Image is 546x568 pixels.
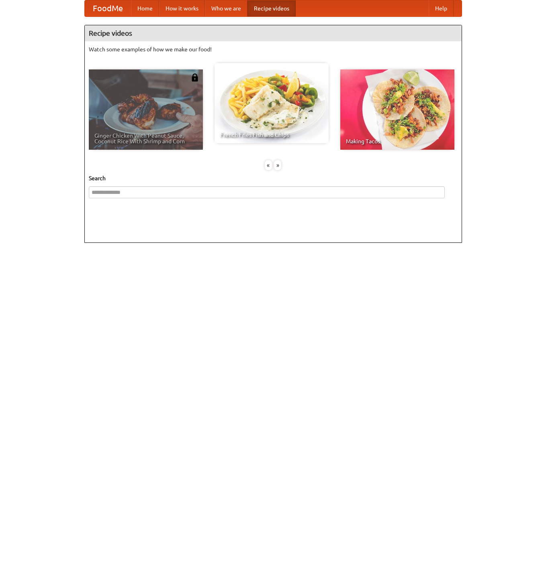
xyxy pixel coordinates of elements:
[85,25,462,41] h4: Recipe videos
[215,63,329,143] a: French Fries Fish and Chips
[89,45,458,53] p: Watch some examples of how we make our food!
[220,132,323,138] span: French Fries Fish and Chips
[131,0,159,16] a: Home
[85,0,131,16] a: FoodMe
[247,0,296,16] a: Recipe videos
[205,0,247,16] a: Who we are
[274,160,281,170] div: »
[89,174,458,182] h5: Search
[346,138,449,144] span: Making Tacos
[340,69,454,150] a: Making Tacos
[265,160,272,170] div: «
[191,73,199,81] img: 483408.png
[159,0,205,16] a: How it works
[429,0,454,16] a: Help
